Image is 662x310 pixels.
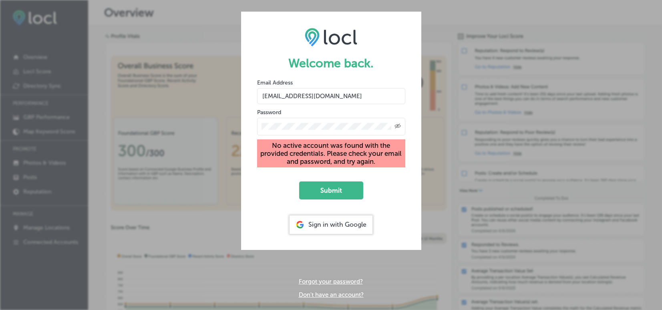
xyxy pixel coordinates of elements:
a: Don't have an account? [299,291,364,298]
span: Toggle password visibility [394,123,401,130]
div: Sign in with Google [290,215,372,234]
label: Password [257,109,281,116]
div: No active account was found with the provided credentials. Please check your email and password, ... [257,139,405,167]
img: LOCL logo [305,28,357,46]
label: Email Address [257,79,293,86]
a: Forgot your password? [299,278,363,285]
button: Submit [299,181,363,199]
h1: Welcome back. [257,56,405,70]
